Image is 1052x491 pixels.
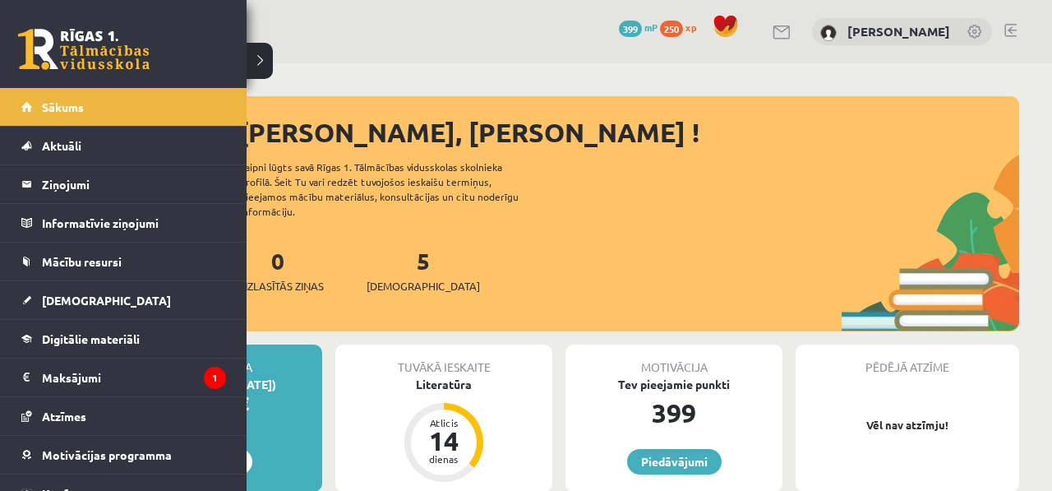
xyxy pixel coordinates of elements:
a: Rīgas 1. Tālmācības vidusskola [18,29,150,70]
span: 250 [660,21,683,37]
span: xp [685,21,696,34]
div: 399 [565,393,782,433]
span: Sākums [42,100,84,114]
legend: Ziņojumi [42,165,226,203]
div: Atlicis [419,418,468,428]
div: Laipni lūgts savā Rīgas 1. Tālmācības vidusskolas skolnieka profilā. Šeit Tu vari redzēt tuvojošo... [240,160,547,219]
a: Sākums [21,88,226,126]
a: Ziņojumi [21,165,226,203]
span: 399 [619,21,642,37]
p: Vēl nav atzīmju! [804,417,1011,433]
a: [PERSON_NAME] [847,23,950,39]
div: Motivācija [565,345,782,376]
a: Maksājumi1 [21,359,226,396]
a: 5[DEMOGRAPHIC_DATA] [367,246,480,294]
div: Tuvākā ieskaite [335,345,552,376]
a: Literatūra Atlicis 14 dienas [335,376,552,484]
a: 399 mP [619,21,657,34]
div: Tev pieejamie punkti [565,376,782,393]
span: Digitālie materiāli [42,331,140,346]
div: Pēdējā atzīme [796,345,1019,376]
a: Atzīmes [21,397,226,435]
a: Motivācijas programma [21,436,226,474]
span: [DEMOGRAPHIC_DATA] [367,278,480,294]
a: Digitālie materiāli [21,320,226,358]
div: dienas [419,454,468,464]
i: 1 [204,367,226,389]
a: [DEMOGRAPHIC_DATA] [21,281,226,319]
a: Mācību resursi [21,243,226,280]
div: Literatūra [335,376,552,393]
span: Aktuāli [42,138,81,153]
div: [PERSON_NAME], [PERSON_NAME] ! [238,113,1019,152]
a: 0Neizlasītās ziņas [232,246,324,294]
span: [DEMOGRAPHIC_DATA] [42,293,171,308]
span: Neizlasītās ziņas [232,278,324,294]
span: Motivācijas programma [42,447,172,462]
a: Aktuāli [21,127,226,164]
a: Informatīvie ziņojumi [21,204,226,242]
div: 14 [419,428,468,454]
span: € [238,391,249,415]
legend: Informatīvie ziņojumi [42,204,226,242]
a: 250 xp [660,21,704,34]
span: mP [644,21,657,34]
span: Atzīmes [42,409,86,424]
img: Jegors Rogoļevs [820,25,837,41]
a: Piedāvājumi [627,449,722,475]
span: Mācību resursi [42,254,122,269]
legend: Maksājumi [42,359,226,396]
